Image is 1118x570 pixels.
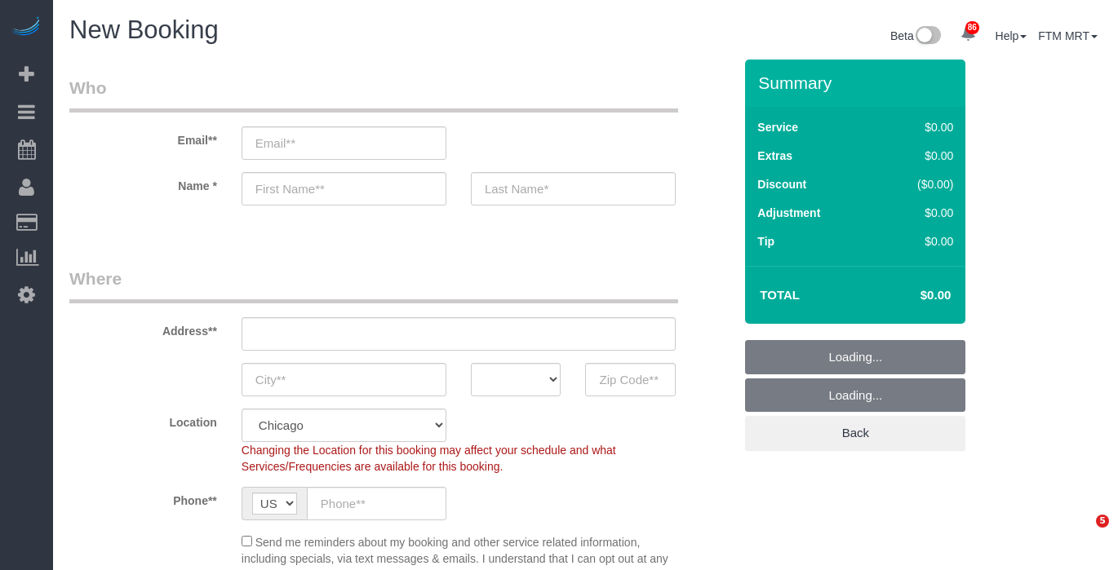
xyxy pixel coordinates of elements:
a: FTM MRT [1038,29,1098,42]
img: New interface [914,26,941,47]
strong: Total [760,288,800,302]
span: 5 [1096,515,1109,528]
label: Name * [57,172,229,194]
input: Last Name* [471,172,676,205]
div: $0.00 [883,205,953,221]
img: Automaid Logo [10,16,42,39]
legend: Who [69,76,678,113]
div: ($0.00) [883,176,953,192]
label: Service [757,119,798,135]
legend: Where [69,267,678,303]
div: $0.00 [883,233,953,250]
a: Back [745,416,965,450]
a: Beta [890,29,941,42]
label: Adjustment [757,205,820,221]
input: First Name** [242,172,446,205]
div: $0.00 [883,119,953,135]
h3: Summary [758,73,957,92]
a: Help [996,29,1027,42]
input: Zip Code** [585,363,676,396]
a: 86 [952,16,984,52]
label: Location [57,409,229,431]
label: Tip [757,233,774,250]
h4: $0.00 [872,289,951,303]
span: New Booking [69,15,219,44]
span: 86 [965,21,979,34]
iframe: Intercom live chat [1063,515,1102,554]
div: $0.00 [883,148,953,164]
label: Discount [757,176,806,192]
label: Extras [757,148,792,164]
span: Changing the Location for this booking may affect your schedule and what Services/Frequencies are... [242,444,616,473]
